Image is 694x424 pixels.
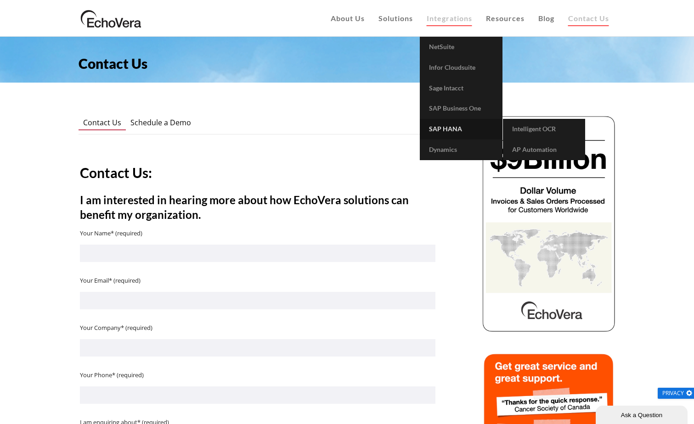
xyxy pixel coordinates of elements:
[503,119,585,139] a: Intelligent OCR
[503,139,585,160] a: AP Automation
[420,119,502,139] a: SAP HANA
[420,57,502,78] a: Infor Cloudsuite
[378,14,413,22] span: Solutions
[512,145,557,153] span: AP Automation
[79,55,147,72] span: Contact Us
[80,322,435,333] p: Your Company* (required)
[80,275,435,286] p: Your Email* (required)
[429,43,454,50] span: NetSuite
[79,115,126,130] a: Contact Us
[130,117,191,128] span: Schedule a Demo
[486,14,525,22] span: Resources
[126,115,196,130] a: Schedule a Demo
[83,117,121,128] span: Contact Us
[662,391,684,396] span: Privacy
[685,389,693,397] img: gear.png
[427,14,472,22] span: Integrations
[596,404,689,424] iframe: chat widget
[80,193,435,222] h4: I am interested in hearing more about how EchoVera solutions can benefit my organization.
[80,163,435,182] h3: Contact Us:
[429,125,462,133] span: SAP HANA
[429,104,481,112] span: SAP Business One
[538,14,554,22] span: Blog
[429,84,463,92] span: Sage Intacct
[80,369,435,380] p: Your Phone* (required)
[429,63,475,71] span: Infor Cloudsuite
[331,14,365,22] span: About Us
[80,228,435,239] p: Your Name* (required)
[420,37,502,57] a: NetSuite
[429,145,457,153] span: Dynamics
[568,14,609,22] span: Contact Us
[512,125,556,133] span: Intelligent OCR
[481,115,616,333] img: echovera dollar volume
[79,7,144,30] img: EchoVera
